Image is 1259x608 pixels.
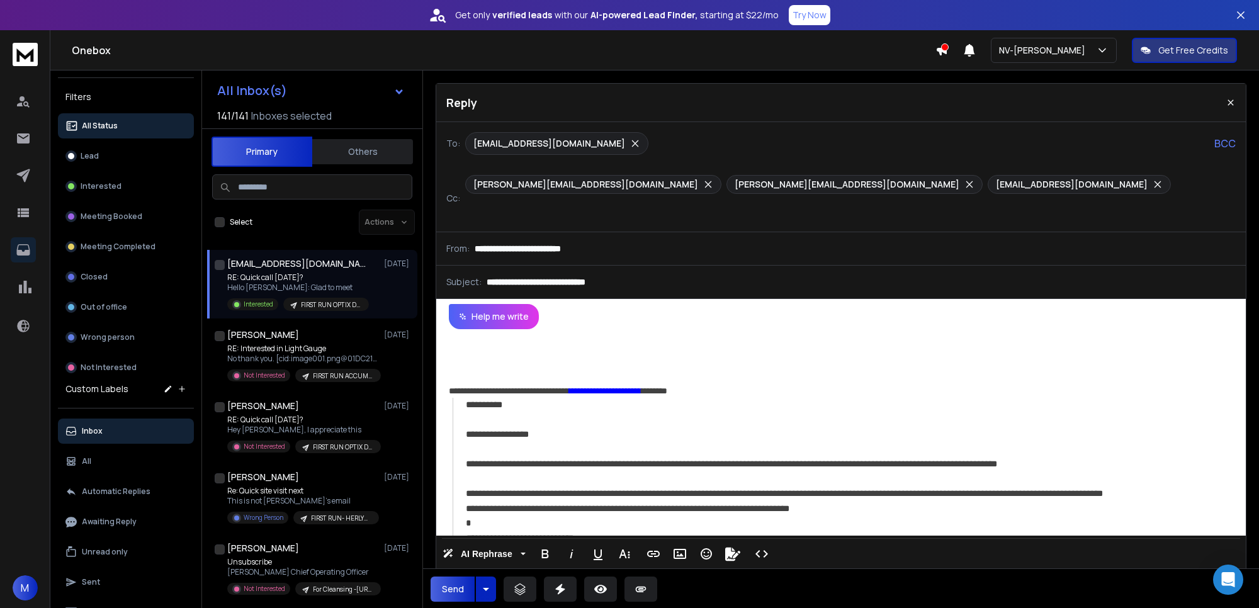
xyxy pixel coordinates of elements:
[446,276,482,288] p: Subject:
[82,426,103,436] p: Inbox
[81,242,155,252] p: Meeting Completed
[81,181,121,191] p: Interested
[313,371,373,381] p: FIRST RUN ACCUMEN 25-29
[473,178,698,191] p: [PERSON_NAME][EMAIL_ADDRESS][DOMAIN_NAME]
[217,84,287,97] h1: All Inbox(s)
[227,283,369,293] p: Hello [PERSON_NAME]: Glad to meet
[227,329,299,341] h1: [PERSON_NAME]
[81,211,142,222] p: Meeting Booked
[244,371,285,380] p: Not Interested
[207,78,415,103] button: All Inbox(s)
[560,541,584,566] button: Italic (Ctrl+I)
[58,88,194,106] h3: Filters
[82,547,128,557] p: Unread only
[473,137,625,150] p: [EMAIL_ADDRESS][DOMAIN_NAME]
[668,541,692,566] button: Insert Image (Ctrl+P)
[227,557,378,567] p: Unsubscribe
[58,234,194,259] button: Meeting Completed
[313,442,373,452] p: FIRST RUN OPTIX DIS [DATE]
[230,217,252,227] label: Select
[227,425,378,435] p: Hey [PERSON_NAME], I appreciate this
[227,567,378,577] p: [PERSON_NAME] Chief Operating Officer
[58,264,194,290] button: Closed
[58,204,194,229] button: Meeting Booked
[217,108,249,123] span: 141 / 141
[384,259,412,269] p: [DATE]
[1213,565,1243,595] div: Open Intercom Messenger
[750,541,774,566] button: Code View
[81,363,137,373] p: Not Interested
[244,442,285,451] p: Not Interested
[721,541,745,566] button: Signature
[694,541,718,566] button: Emoticons
[58,539,194,565] button: Unread only
[227,471,299,483] h1: [PERSON_NAME]
[58,113,194,138] button: All Status
[996,178,1148,191] p: [EMAIL_ADDRESS][DOMAIN_NAME]
[313,585,373,594] p: For Cleansing -[URL] [DATE]
[58,325,194,350] button: Wrong person
[227,486,378,496] p: Re: Quick site visit next
[65,383,128,395] h3: Custom Labels
[312,138,413,166] button: Others
[455,9,779,21] p: Get only with our starting at $22/mo
[641,541,665,566] button: Insert Link (Ctrl+K)
[227,257,366,270] h1: [EMAIL_ADDRESS][DOMAIN_NAME]
[1158,44,1228,57] p: Get Free Credits
[58,419,194,444] button: Inbox
[431,577,475,602] button: Send
[58,355,194,380] button: Not Interested
[492,9,552,21] strong: verified leads
[58,144,194,169] button: Lead
[82,121,118,131] p: All Status
[13,575,38,600] button: M
[212,137,312,167] button: Primary
[58,570,194,595] button: Sent
[227,354,378,364] p: No thank you. [cid:image001.png@01DC2188.0C312B10] [PERSON_NAME]
[384,543,412,553] p: [DATE]
[446,94,477,111] p: Reply
[590,9,697,21] strong: AI-powered Lead Finder,
[735,178,959,191] p: [PERSON_NAME][EMAIL_ADDRESS][DOMAIN_NAME]
[311,514,371,523] p: FIRST RUN- HERLYHY INSU, [DATE]
[251,108,332,123] h3: Inboxes selected
[244,584,285,594] p: Not Interested
[384,472,412,482] p: [DATE]
[13,43,38,66] img: logo
[613,541,636,566] button: More Text
[440,541,528,566] button: AI Rephrase
[82,487,150,497] p: Automatic Replies
[82,577,100,587] p: Sent
[81,302,127,312] p: Out of office
[227,344,378,354] p: RE: Interested in Light Gauge
[227,273,369,283] p: RE: Quick call [DATE]?
[58,509,194,534] button: Awaiting Reply
[384,401,412,411] p: [DATE]
[446,242,470,255] p: From:
[227,400,299,412] h1: [PERSON_NAME]
[384,330,412,340] p: [DATE]
[301,300,361,310] p: FIRST RUN OPTIX DIS [DATE]
[227,542,299,555] h1: [PERSON_NAME]
[449,304,539,329] button: Help me write
[446,137,460,150] p: To:
[58,174,194,199] button: Interested
[533,541,557,566] button: Bold (Ctrl+B)
[244,513,283,522] p: Wrong Person
[999,44,1090,57] p: NV-[PERSON_NAME]
[1132,38,1237,63] button: Get Free Credits
[58,449,194,474] button: All
[81,151,99,161] p: Lead
[793,9,827,21] p: Try Now
[1214,136,1236,151] p: BCC
[586,541,610,566] button: Underline (Ctrl+U)
[58,295,194,320] button: Out of office
[244,300,273,309] p: Interested
[789,5,830,25] button: Try Now
[58,479,194,504] button: Automatic Replies
[82,456,91,466] p: All
[72,43,935,58] h1: Onebox
[227,496,378,506] p: This is not [PERSON_NAME]'s email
